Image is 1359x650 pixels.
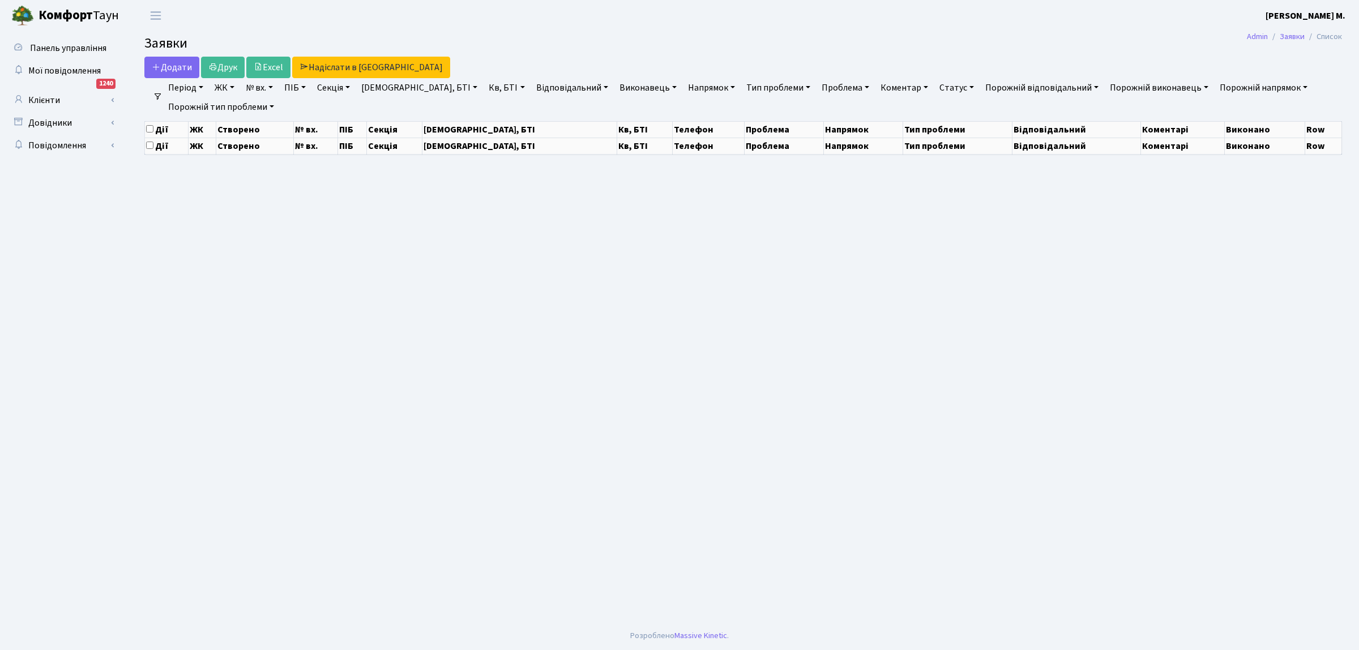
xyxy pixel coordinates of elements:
a: Додати [144,57,199,78]
a: Коментар [876,78,933,97]
th: № вх. [293,138,337,154]
a: Порожній напрямок [1215,78,1312,97]
th: Створено [216,121,293,138]
th: Проблема [745,138,824,154]
a: Клієнти [6,89,119,112]
nav: breadcrumb [1230,25,1359,49]
th: Секція [367,138,422,154]
a: Повідомлення [6,134,119,157]
span: Таун [39,6,119,25]
a: ПІБ [280,78,310,97]
th: Напрямок [824,121,903,138]
th: Телефон [672,138,745,154]
a: ЖК [210,78,239,97]
th: Напрямок [824,138,903,154]
span: Заявки [144,33,187,53]
a: Порожній виконавець [1105,78,1213,97]
a: Виконавець [615,78,681,97]
a: Надіслати в [GEOGRAPHIC_DATA] [292,57,450,78]
a: Admin [1247,31,1268,42]
th: Row [1305,138,1342,154]
a: Проблема [817,78,874,97]
a: Кв, БТІ [484,78,529,97]
th: Виконано [1225,121,1305,138]
th: Проблема [745,121,824,138]
th: Секція [367,121,422,138]
a: Друк [201,57,245,78]
a: Секція [313,78,354,97]
th: ЖК [188,138,216,154]
a: Період [164,78,208,97]
th: ПІБ [338,138,367,154]
th: Коментарі [1141,121,1225,138]
a: [PERSON_NAME] М. [1266,9,1345,23]
b: Комфорт [39,6,93,24]
th: Row [1305,121,1342,138]
th: Дії [145,121,189,138]
a: Заявки [1280,31,1305,42]
th: № вх. [293,121,337,138]
a: Massive Kinetic [674,630,727,642]
a: Відповідальний [532,78,613,97]
th: Телефон [672,121,745,138]
span: Панель управління [30,42,106,54]
span: Додати [152,61,192,74]
a: Панель управління [6,37,119,59]
th: Дії [145,138,189,154]
a: Порожній відповідальний [981,78,1103,97]
img: logo.png [11,5,34,27]
th: [DEMOGRAPHIC_DATA], БТІ [422,121,617,138]
th: Коментарі [1141,138,1225,154]
th: Створено [216,138,293,154]
li: Список [1305,31,1342,43]
button: Переключити навігацію [142,6,170,25]
a: Статус [935,78,978,97]
th: Тип проблеми [903,121,1012,138]
th: Виконано [1225,138,1305,154]
th: ЖК [188,121,216,138]
a: Тип проблеми [742,78,815,97]
div: 1240 [96,79,116,89]
th: Тип проблеми [903,138,1012,154]
a: Excel [246,57,290,78]
a: Напрямок [683,78,740,97]
a: № вх. [241,78,277,97]
th: Відповідальний [1012,138,1141,154]
th: ПІБ [338,121,367,138]
th: [DEMOGRAPHIC_DATA], БТІ [422,138,617,154]
a: [DEMOGRAPHIC_DATA], БТІ [357,78,482,97]
b: [PERSON_NAME] М. [1266,10,1345,22]
th: Кв, БТІ [617,138,672,154]
a: Мої повідомлення1240 [6,59,119,82]
th: Відповідальний [1012,121,1141,138]
a: Порожній тип проблеми [164,97,279,117]
span: Мої повідомлення [28,65,101,77]
div: Розроблено . [630,630,729,642]
a: Довідники [6,112,119,134]
th: Кв, БТІ [617,121,672,138]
